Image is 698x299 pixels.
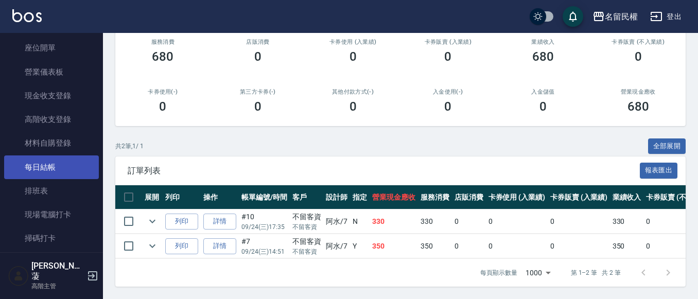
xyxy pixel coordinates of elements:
h3: 0 [635,49,642,64]
a: 詳情 [203,214,236,230]
td: 0 [548,209,610,234]
td: 330 [418,209,452,234]
h3: 0 [539,99,547,114]
h3: 680 [152,49,173,64]
td: Y [350,234,370,258]
h2: 營業現金應收 [603,89,673,95]
img: Logo [12,9,42,22]
th: 店販消費 [452,185,486,209]
div: 1000 [521,259,554,287]
p: 共 2 筆, 1 / 1 [115,142,144,151]
p: 09/24 (三) 14:51 [241,247,287,256]
a: 掃碼打卡 [4,226,99,250]
p: 09/24 (三) 17:35 [241,222,287,232]
th: 卡券販賣 (入業績) [548,185,610,209]
button: 名留民權 [588,6,642,27]
td: 330 [370,209,418,234]
a: 排班表 [4,179,99,203]
p: 第 1–2 筆 共 2 筆 [571,268,621,277]
td: 0 [452,209,486,234]
th: 列印 [163,185,201,209]
a: 營業儀表板 [4,60,99,84]
td: 350 [610,234,644,258]
h2: 入金儲值 [508,89,579,95]
a: 座位開單 [4,36,99,60]
h2: 業績收入 [508,39,579,45]
td: N [350,209,370,234]
button: 報表匯出 [640,163,678,179]
a: 高階收支登錄 [4,108,99,131]
h3: 0 [350,99,357,114]
td: 0 [486,234,548,258]
td: #10 [239,209,290,234]
th: 展開 [142,185,163,209]
h2: 卡券使用 (入業績) [318,39,388,45]
button: expand row [145,214,160,229]
button: 全部展開 [648,138,686,154]
button: 列印 [165,238,198,254]
h2: 入金使用(-) [413,89,483,95]
p: 不留客資 [292,222,321,232]
div: 名留民權 [605,10,638,23]
a: 每日結帳 [4,155,99,179]
a: 現金收支登錄 [4,84,99,108]
td: #7 [239,234,290,258]
h2: 卡券使用(-) [128,89,198,95]
h3: 服務消費 [128,39,198,45]
td: 0 [486,209,548,234]
a: 材料自購登錄 [4,131,99,155]
th: 卡券使用 (入業績) [486,185,548,209]
span: 訂單列表 [128,166,640,176]
th: 設計師 [323,185,350,209]
h2: 店販消費 [223,39,293,45]
th: 業績收入 [610,185,644,209]
h3: 0 [159,99,166,114]
h5: [PERSON_NAME]蓤 [31,261,84,282]
a: 現場電腦打卡 [4,203,99,226]
h2: 其他付款方式(-) [318,89,388,95]
h2: 卡券販賣 (不入業績) [603,39,673,45]
td: 0 [548,234,610,258]
td: 350 [370,234,418,258]
a: 詳情 [203,238,236,254]
h2: 第三方卡券(-) [223,89,293,95]
td: 330 [610,209,644,234]
th: 操作 [201,185,239,209]
td: 阿水 /7 [323,209,350,234]
img: Person [8,266,29,286]
th: 營業現金應收 [370,185,418,209]
button: 列印 [165,214,198,230]
h3: 0 [444,99,451,114]
td: 350 [418,234,452,258]
h3: 0 [350,49,357,64]
div: 不留客資 [292,212,321,222]
button: expand row [145,238,160,254]
p: 每頁顯示數量 [480,268,517,277]
p: 高階主管 [31,282,84,291]
th: 指定 [350,185,370,209]
th: 服務消費 [418,185,452,209]
th: 客戶 [290,185,324,209]
h2: 卡券販賣 (入業績) [413,39,483,45]
a: 報表匯出 [640,165,678,175]
h3: 680 [627,99,649,114]
h3: 0 [444,49,451,64]
td: 阿水 /7 [323,234,350,258]
h3: 0 [254,99,261,114]
button: 登出 [646,7,686,26]
div: 不留客資 [292,236,321,247]
button: save [563,6,583,27]
th: 帳單編號/時間 [239,185,290,209]
h3: 680 [532,49,554,64]
p: 不留客資 [292,247,321,256]
h3: 0 [254,49,261,64]
td: 0 [452,234,486,258]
